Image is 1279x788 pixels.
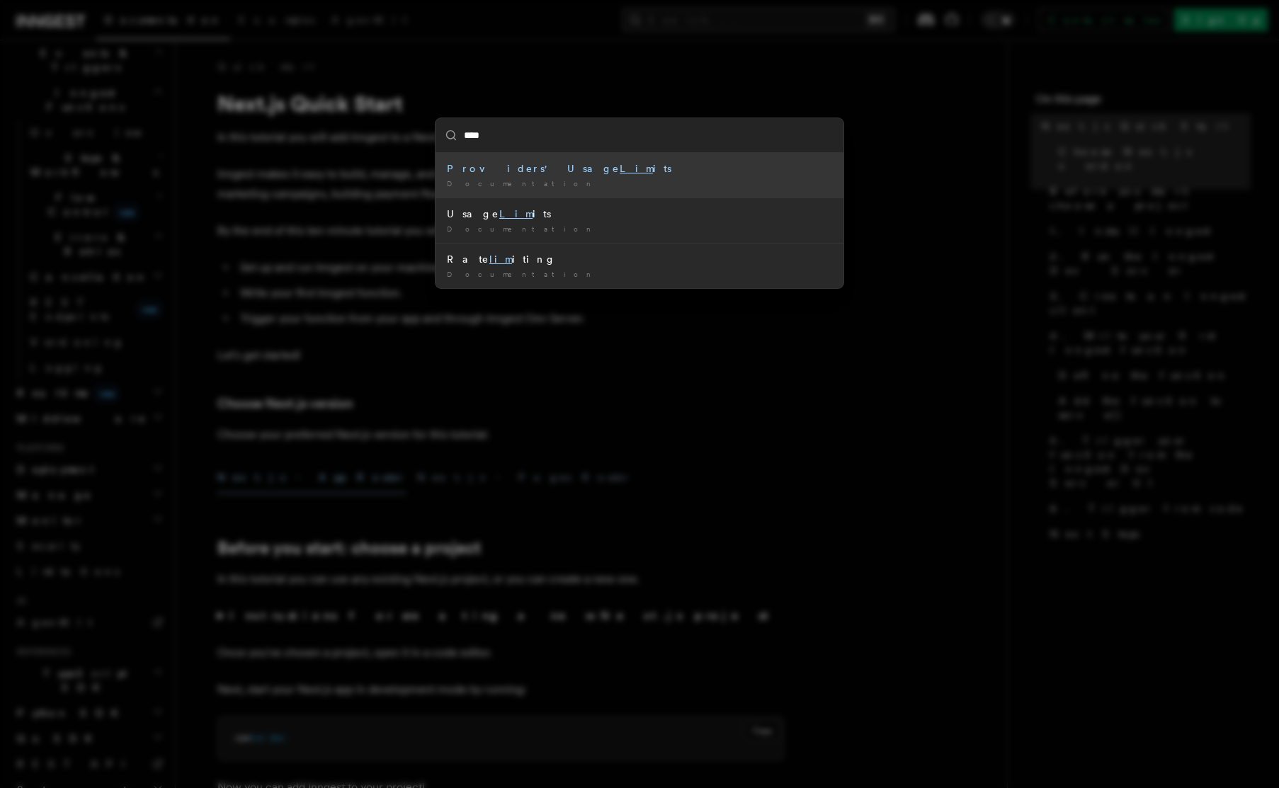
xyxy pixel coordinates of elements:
span: Documentation [447,179,596,188]
mark: Lim [620,163,653,174]
div: Rate iting [447,252,832,266]
span: Documentation [447,270,596,278]
span: Documentation [447,224,596,233]
mark: Lim [499,208,533,219]
mark: lim [489,253,512,265]
div: Providers' Usage its [447,161,832,176]
div: Usage its [447,207,832,221]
